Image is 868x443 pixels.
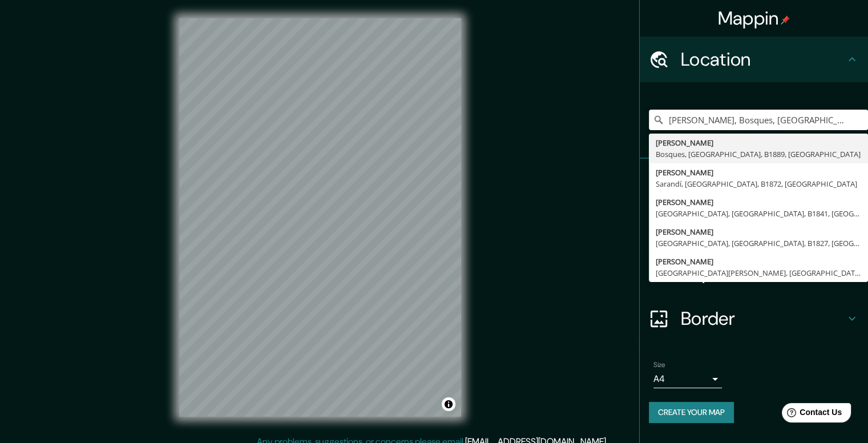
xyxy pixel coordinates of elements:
[442,397,455,411] button: Toggle attribution
[653,360,665,370] label: Size
[656,148,861,160] div: Bosques, [GEOGRAPHIC_DATA], B1889, [GEOGRAPHIC_DATA]
[649,110,868,130] input: Pick your city or area
[656,167,861,178] div: [PERSON_NAME]
[640,204,868,250] div: Style
[681,261,845,284] h4: Layout
[656,256,861,267] div: [PERSON_NAME]
[656,137,861,148] div: [PERSON_NAME]
[681,307,845,330] h4: Border
[656,226,861,237] div: [PERSON_NAME]
[640,296,868,341] div: Border
[653,370,722,388] div: A4
[718,7,790,30] h4: Mappin
[656,178,861,190] div: Sarandí, [GEOGRAPHIC_DATA], B1872, [GEOGRAPHIC_DATA]
[179,18,461,417] canvas: Map
[656,267,861,279] div: [GEOGRAPHIC_DATA][PERSON_NAME], [GEOGRAPHIC_DATA], B1721, [GEOGRAPHIC_DATA]
[766,398,855,430] iframe: Help widget launcher
[781,15,790,25] img: pin-icon.png
[640,159,868,204] div: Pins
[656,196,861,208] div: [PERSON_NAME]
[640,37,868,82] div: Location
[649,402,734,423] button: Create your map
[681,48,845,71] h4: Location
[640,250,868,296] div: Layout
[656,237,861,249] div: [GEOGRAPHIC_DATA], [GEOGRAPHIC_DATA], B1827, [GEOGRAPHIC_DATA]
[656,208,861,219] div: [GEOGRAPHIC_DATA], [GEOGRAPHIC_DATA], B1841, [GEOGRAPHIC_DATA]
